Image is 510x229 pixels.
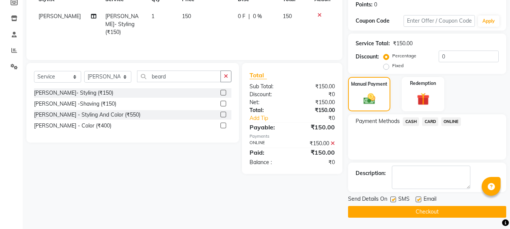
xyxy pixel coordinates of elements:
[351,81,387,88] label: Manual Payment
[250,71,267,79] span: Total
[292,98,341,106] div: ₹150.00
[356,1,373,9] div: Points:
[248,12,250,20] span: |
[292,140,341,148] div: ₹150.00
[292,148,341,157] div: ₹150.00
[244,140,292,148] div: ONLINE
[244,83,292,91] div: Sub Total:
[392,52,416,59] label: Percentage
[424,195,436,204] span: Email
[39,13,81,20] span: [PERSON_NAME]
[374,1,377,9] div: 0
[34,89,113,97] div: [PERSON_NAME]- Styling (₹150)
[356,17,403,25] div: Coupon Code
[356,40,390,48] div: Service Total:
[348,195,387,204] span: Send Details On
[292,83,341,91] div: ₹150.00
[356,169,386,177] div: Description:
[283,13,292,20] span: 150
[292,91,341,98] div: ₹0
[244,91,292,98] div: Discount:
[238,12,245,20] span: 0 F
[244,106,292,114] div: Total:
[292,123,341,132] div: ₹150.00
[300,114,341,122] div: ₹0
[151,13,154,20] span: 1
[403,117,419,126] span: CASH
[410,80,436,87] label: Redemption
[244,148,292,157] div: Paid:
[398,195,410,204] span: SMS
[393,40,413,48] div: ₹150.00
[253,12,262,20] span: 0 %
[360,92,379,106] img: _cash.svg
[34,122,111,130] div: [PERSON_NAME] - Color (₹400)
[404,15,475,27] input: Enter Offer / Coupon Code
[34,100,116,108] div: [PERSON_NAME] -Shaving (₹150)
[292,106,341,114] div: ₹150.00
[182,13,191,20] span: 150
[422,117,438,126] span: CARD
[250,133,335,140] div: Payments
[244,158,292,166] div: Balance :
[244,114,300,122] a: Add Tip
[413,91,433,107] img: _gift.svg
[348,206,506,218] button: Checkout
[244,123,292,132] div: Payable:
[356,53,379,61] div: Discount:
[244,98,292,106] div: Net:
[441,117,461,126] span: ONLINE
[105,13,139,35] span: [PERSON_NAME]- Styling (₹150)
[356,117,400,125] span: Payment Methods
[292,158,341,166] div: ₹0
[34,111,140,119] div: [PERSON_NAME] - Styling And Color (₹550)
[478,15,499,27] button: Apply
[392,62,404,69] label: Fixed
[137,71,221,82] input: Search or Scan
